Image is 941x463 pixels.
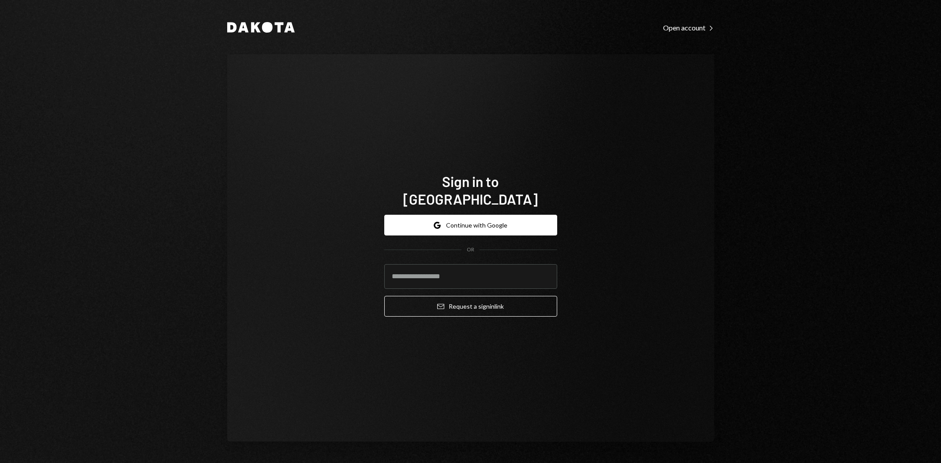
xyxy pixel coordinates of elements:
button: Continue with Google [384,215,557,235]
h1: Sign in to [GEOGRAPHIC_DATA] [384,172,557,208]
a: Open account [663,22,714,32]
div: OR [467,246,474,254]
button: Request a signinlink [384,296,557,317]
